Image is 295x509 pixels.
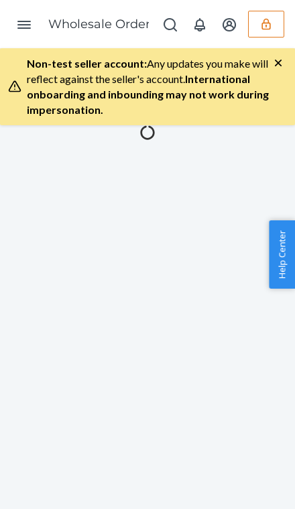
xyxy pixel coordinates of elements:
a: Wholesale Orders [48,17,156,31]
span: Non-test seller account: [27,57,147,70]
button: Open Navigation [11,11,38,38]
button: Help Center [269,220,295,289]
span: International onboarding and inbounding may not work during impersonation. [27,72,269,116]
button: Open notifications [186,11,213,38]
div: Any updates you make will reflect against the seller's account. [27,56,274,117]
button: Open Search Box [157,11,184,38]
button: Open account menu [216,11,243,38]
